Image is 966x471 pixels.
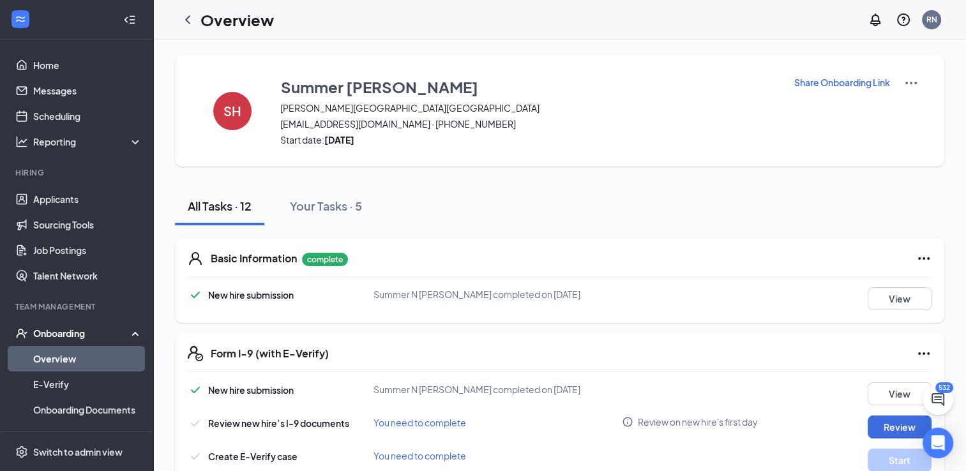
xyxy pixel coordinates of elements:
div: 532 [935,382,953,393]
a: Activity log [33,422,142,448]
svg: Ellipses [916,251,932,266]
span: New hire submission [208,289,294,301]
svg: Notifications [868,12,883,27]
h5: Form I-9 (with E-Verify) [211,347,329,361]
button: Share Onboarding Link [794,75,891,89]
span: [EMAIL_ADDRESS][DOMAIN_NAME] · [PHONE_NUMBER] [280,117,778,130]
div: Your Tasks · 5 [290,198,362,214]
span: Summer N [PERSON_NAME] completed on [DATE] [374,288,580,300]
a: Messages [33,78,142,103]
span: Create E-Verify case [208,451,298,462]
h5: Basic Information [211,251,297,265]
h1: Overview [200,9,274,31]
div: Hiring [15,167,140,178]
a: Home [33,52,142,78]
button: View [868,382,932,405]
div: Open Intercom Messenger [923,428,953,458]
svg: Analysis [15,135,28,148]
svg: Checkmark [188,449,203,464]
strong: [DATE] [324,134,354,146]
div: Team Management [15,301,140,312]
svg: Ellipses [916,346,932,361]
a: Overview [33,346,142,371]
svg: Checkmark [188,382,203,398]
span: You need to complete [374,450,466,461]
span: Review on new hire's first day [638,415,758,428]
img: More Actions [903,75,919,91]
p: complete [302,253,348,266]
div: Switch to admin view [33,445,123,458]
button: Summer [PERSON_NAME] [280,75,778,98]
div: Onboarding [33,327,132,340]
svg: WorkstreamLogo [14,13,27,26]
svg: UserCheck [15,327,28,340]
div: Reporting [33,135,143,148]
span: Summer N [PERSON_NAME] completed on [DATE] [374,384,580,395]
span: [PERSON_NAME][GEOGRAPHIC_DATA][GEOGRAPHIC_DATA] [280,101,778,114]
h4: SH [223,107,241,116]
a: E-Verify [33,371,142,397]
h3: Summer [PERSON_NAME] [281,76,478,98]
a: Scheduling [33,103,142,129]
button: SH [200,75,264,146]
button: View [868,287,932,310]
span: You need to complete [374,417,466,428]
button: ChatActive [923,384,953,415]
svg: User [188,251,203,266]
a: Sourcing Tools [33,212,142,237]
a: Onboarding Documents [33,397,142,422]
svg: Info [622,416,633,428]
svg: FormI9EVerifyIcon [188,346,203,361]
svg: Collapse [123,13,136,26]
p: Share Onboarding Link [794,76,890,89]
svg: Settings [15,445,28,458]
svg: Checkmark [188,415,203,431]
span: Review new hire’s I-9 documents [208,417,349,429]
div: RN [926,14,937,25]
svg: QuestionInfo [896,12,911,27]
a: Job Postings [33,237,142,263]
svg: ChatActive [930,392,946,407]
button: Review [868,415,932,438]
a: Applicants [33,186,142,212]
span: New hire submission [208,384,294,396]
svg: ChevronLeft [180,12,195,27]
span: Start date: [280,133,778,146]
div: All Tasks · 12 [188,198,252,214]
svg: Checkmark [188,287,203,303]
a: Talent Network [33,263,142,288]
